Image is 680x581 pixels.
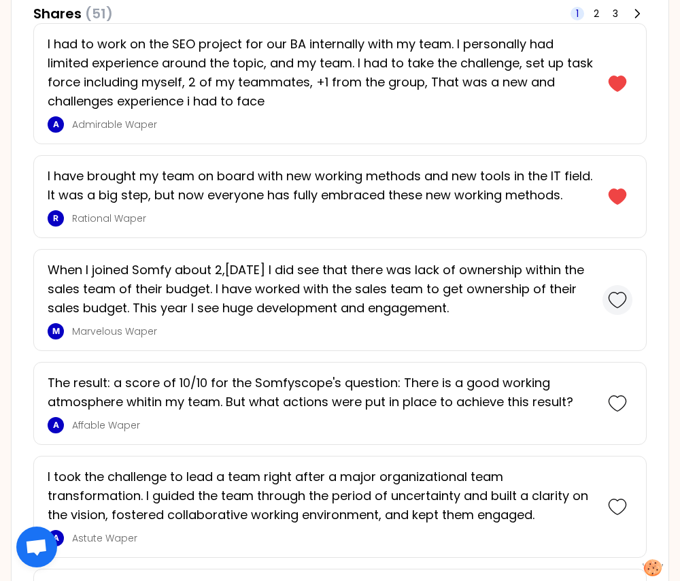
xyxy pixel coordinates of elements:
p: Affable Waper [72,418,594,432]
span: 1 [576,7,579,20]
p: Rational Waper [72,212,594,225]
p: A [53,119,59,130]
p: I have brought my team on board with new working methods and new tools in the IT field. It was a ... [48,167,594,205]
p: Admirable Waper [72,118,594,131]
p: Astute Waper [72,531,594,545]
span: (51) [85,4,113,23]
span: 2 [594,7,599,20]
p: A [53,533,59,544]
p: R [53,213,58,224]
span: 3 [613,7,618,20]
p: M [52,326,60,337]
p: I took the challenge to lead a team right after a major organizational team transformation. I gui... [48,467,594,525]
h3: Shares [33,4,113,23]
p: I had to work on the SEO project for our BA internally with my team. I personally had limited exp... [48,35,594,111]
p: When I joined Somfy about 2,[DATE] I did see that there was lack of ownership within the sales te... [48,261,594,318]
p: Marvelous Waper [72,325,594,338]
p: A [53,420,59,431]
div: Ouvrir le chat [16,527,57,567]
p: The result: a score of 10/10 for the Somfyscope's question: There is a good working atmosphere wh... [48,373,594,412]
